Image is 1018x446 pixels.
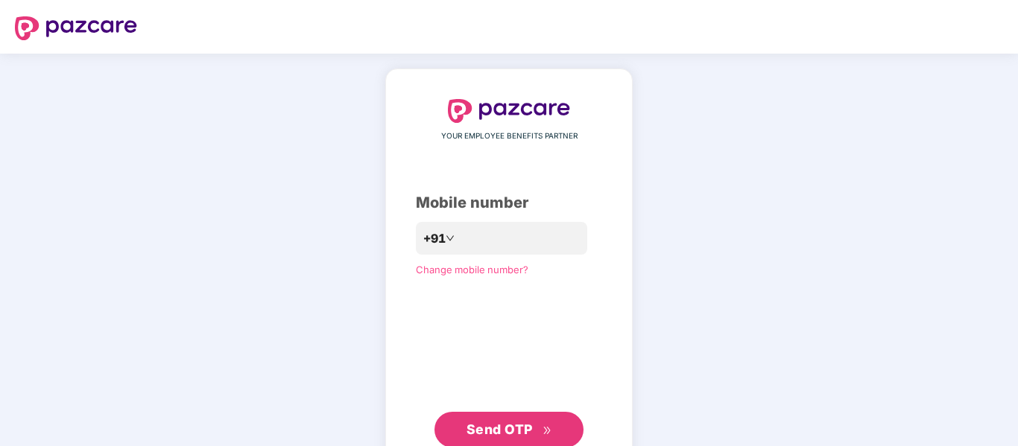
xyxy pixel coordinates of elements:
span: down [446,234,455,243]
img: logo [15,16,137,40]
a: Change mobile number? [416,264,528,275]
span: double-right [543,426,552,436]
div: Mobile number [416,191,602,214]
span: Send OTP [467,421,533,437]
span: +91 [423,229,446,248]
img: logo [448,99,570,123]
span: YOUR EMPLOYEE BENEFITS PARTNER [441,130,578,142]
